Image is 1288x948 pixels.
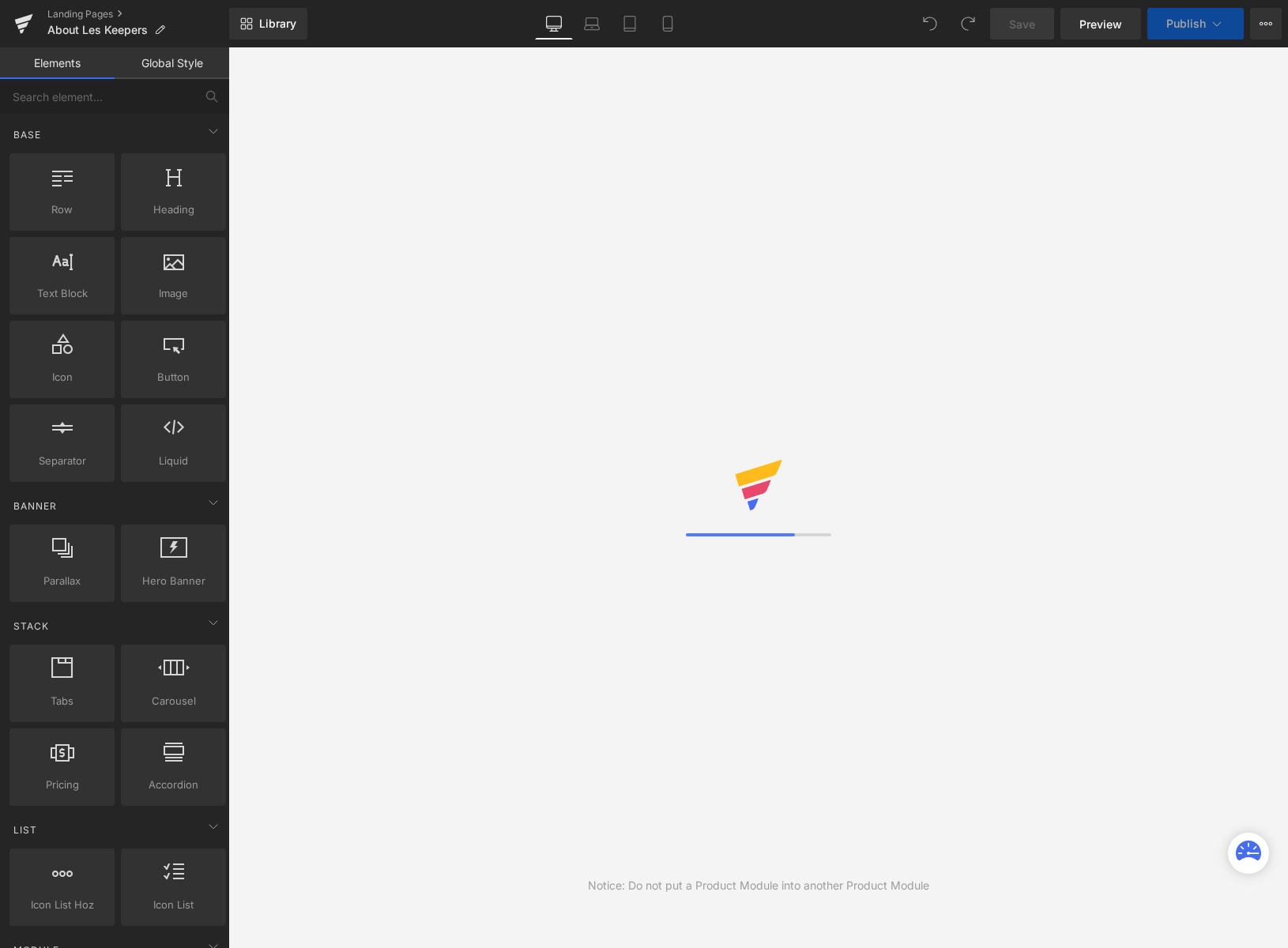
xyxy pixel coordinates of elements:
button: Redo [952,8,984,39]
span: About Les Keepers [47,24,148,36]
span: Save [1009,16,1035,32]
span: Liquid [126,453,221,469]
a: Laptop [573,8,611,39]
span: Heading [126,201,221,218]
span: Stack [12,619,51,634]
span: Icon List Hoz [14,897,110,913]
a: Preview [1060,8,1141,39]
span: Tabs [14,693,110,709]
span: Accordion [126,777,221,793]
span: Base [12,127,43,142]
div: Notice: Do not put a Product Module into another Product Module [588,877,929,894]
span: Pricing [14,777,110,793]
span: Parallax [14,573,110,589]
span: Image [126,285,221,302]
a: Global Style [115,47,229,79]
span: Row [14,201,110,218]
button: More [1250,8,1282,39]
a: Tablet [611,8,649,39]
span: Preview [1079,16,1122,32]
button: Undo [914,8,946,39]
span: Banner [12,498,58,513]
span: Publish [1166,17,1206,30]
span: Carousel [126,693,221,709]
span: List [12,822,39,837]
a: New Library [229,8,307,39]
span: Hero Banner [126,573,221,589]
span: Button [126,369,221,386]
a: Desktop [535,8,573,39]
a: Landing Pages [47,8,229,21]
span: Icon [14,369,110,386]
a: Mobile [649,8,687,39]
span: Icon List [126,897,221,913]
span: Text Block [14,285,110,302]
button: Publish [1147,8,1244,39]
span: Library [259,17,296,31]
span: Separator [14,453,110,469]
